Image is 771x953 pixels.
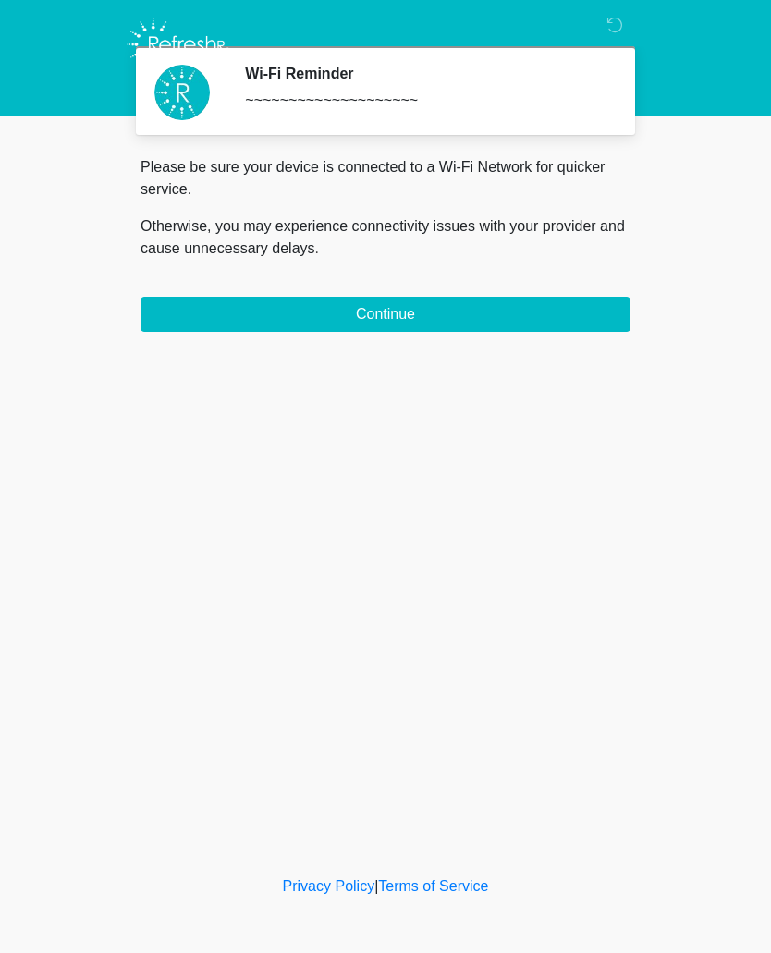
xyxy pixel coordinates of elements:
[378,878,488,894] a: Terms of Service
[122,14,234,75] img: Refresh RX Logo
[374,878,378,894] a: |
[245,90,603,112] div: ~~~~~~~~~~~~~~~~~~~~
[315,240,319,256] span: .
[141,156,630,201] p: Please be sure your device is connected to a Wi-Fi Network for quicker service.
[141,297,630,332] button: Continue
[154,65,210,120] img: Agent Avatar
[283,878,375,894] a: Privacy Policy
[141,215,630,260] p: Otherwise, you may experience connectivity issues with your provider and cause unnecessary delays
